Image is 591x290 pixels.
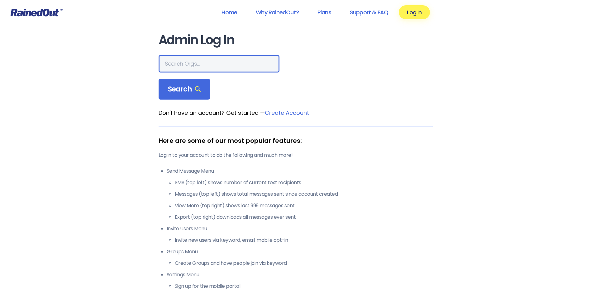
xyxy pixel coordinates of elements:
li: Export (top right) downloads all messages ever sent [175,213,433,221]
div: Search [159,79,210,100]
li: SMS (top left) shows number of current text recipients [175,179,433,186]
span: Search [168,85,201,94]
input: Search Orgs… [159,55,279,72]
a: Why RainedOut? [248,5,307,19]
div: Here are some of our most popular features: [159,136,433,145]
a: Create Account [265,109,309,117]
li: Sign up for the mobile portal [175,283,433,290]
a: Home [213,5,245,19]
li: Create Groups and have people join via keyword [175,260,433,267]
li: Invite new users via keyword, email, mobile opt-in [175,236,433,244]
li: Groups Menu [167,248,433,267]
h1: Admin Log In [159,33,433,47]
li: Messages (top left) shows total messages sent since account created [175,190,433,198]
p: Log in to your account to do the following and much more! [159,152,433,159]
li: View More (top right) shows last 999 messages sent [175,202,433,209]
li: Send Message Menu [167,167,433,221]
li: Invite Users Menu [167,225,433,244]
a: Log In [399,5,430,19]
a: Support & FAQ [342,5,396,19]
a: Plans [309,5,339,19]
